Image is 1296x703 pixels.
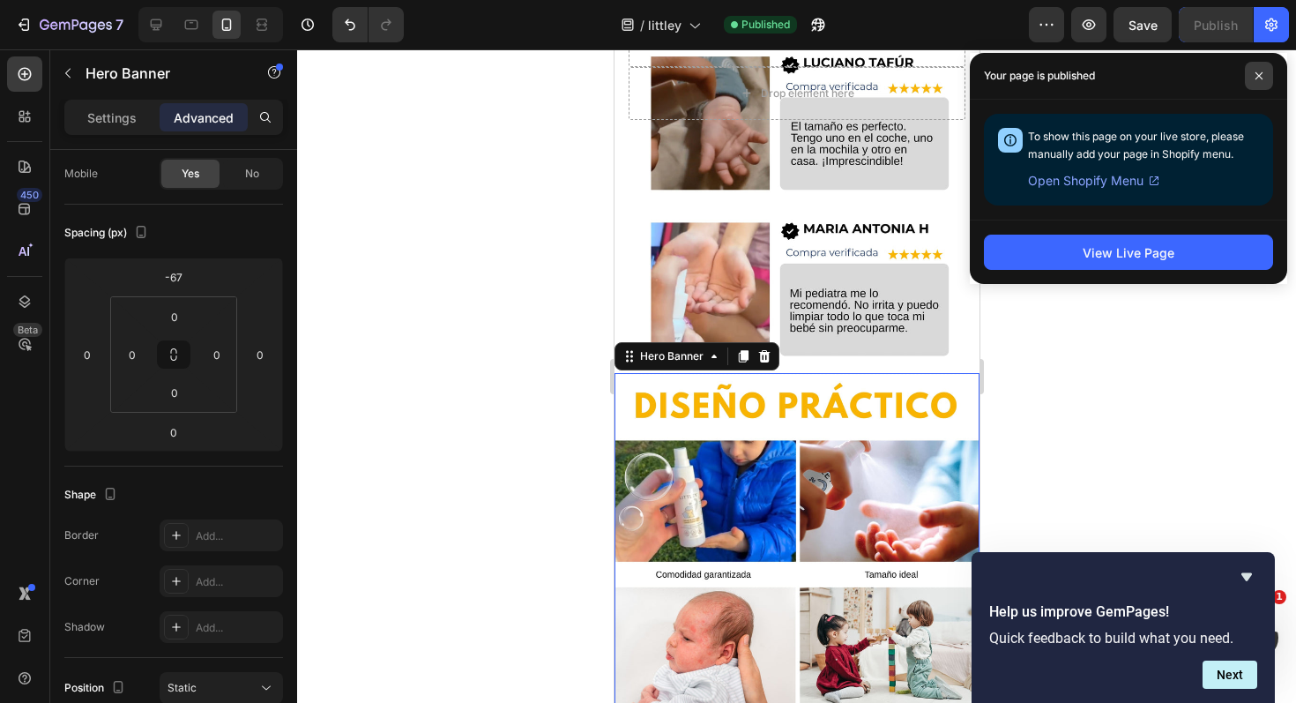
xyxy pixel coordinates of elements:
input: 0px [157,303,192,330]
button: Next question [1203,661,1257,689]
div: Beta [13,323,42,337]
span: Save [1128,18,1158,33]
div: 450 [17,188,42,202]
span: Published [741,17,790,33]
input: 0 [74,341,101,368]
span: No [245,166,259,182]
div: Add... [196,574,279,590]
p: 7 [115,14,123,35]
iframe: Design area [614,49,979,703]
input: -67 [156,264,191,290]
span: To show this page on your live store, please manually add your page in Shopify menu. [1028,130,1244,161]
button: Hide survey [1236,566,1257,587]
div: Undo/Redo [332,7,404,42]
div: Add... [196,528,279,544]
button: Save [1114,7,1172,42]
span: littley [648,16,682,34]
h2: Help us improve GemPages! [989,602,1257,623]
span: 1 [1272,590,1286,604]
span: Open Shopify Menu [1028,170,1143,191]
div: View Live Page [1083,243,1174,262]
button: Publish [1179,7,1253,42]
div: Border [64,527,99,543]
div: Corner [64,573,100,589]
div: Publish [1194,16,1238,34]
p: Hero Banner [86,63,235,84]
input: 0 [156,419,191,445]
div: Mobile [64,166,98,182]
input: 0px [157,379,192,406]
button: View Live Page [984,235,1273,270]
div: Shadow [64,619,105,635]
p: Quick feedback to build what you need. [989,630,1257,647]
span: Static [168,681,197,694]
div: Add... [196,620,279,636]
input: 0px [119,341,145,368]
p: Settings [87,108,137,127]
div: Shape [64,483,121,507]
div: Help us improve GemPages! [989,566,1257,689]
span: Yes [182,166,199,182]
input: 0px [204,341,230,368]
p: Your page is published [984,67,1095,85]
button: 7 [7,7,131,42]
div: Spacing (px) [64,221,152,245]
input: 0 [247,341,273,368]
div: Position [64,677,129,700]
p: Advanced [174,108,234,127]
span: / [640,16,644,34]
